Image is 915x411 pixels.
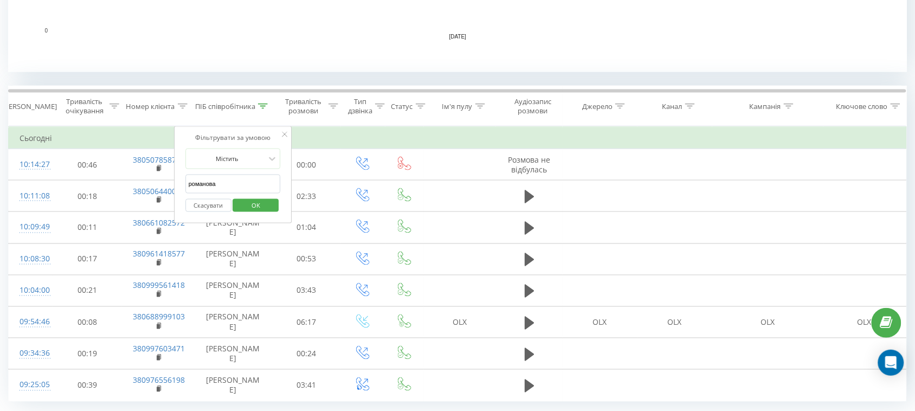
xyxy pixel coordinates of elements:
[878,350,904,376] div: Open Intercom Messenger
[44,28,48,34] text: 0
[20,280,42,301] div: 10:04:00
[272,243,341,275] td: 00:53
[563,307,637,338] td: OLX
[53,212,122,243] td: 00:11
[20,217,42,238] div: 10:09:49
[53,181,122,212] td: 00:18
[449,34,467,40] text: [DATE]
[750,102,781,111] div: Кампанія
[133,217,185,228] a: 380661082572
[53,338,122,370] td: 00:19
[272,370,341,401] td: 03:41
[53,370,122,401] td: 00:39
[133,312,185,322] a: 380688999103
[133,344,185,354] a: 380997603471
[62,97,107,115] div: Тривалість очікування
[442,102,473,111] div: Ім'я пулу
[133,155,185,165] a: 380507858784
[272,181,341,212] td: 02:33
[272,338,341,370] td: 00:24
[126,102,175,111] div: Номер клієнта
[53,149,122,181] td: 00:46
[712,307,823,338] td: OLX
[272,212,341,243] td: 01:04
[133,375,185,386] a: 380976556198
[20,343,42,364] div: 09:34:36
[272,149,341,181] td: 00:00
[194,307,272,338] td: [PERSON_NAME]
[194,212,272,243] td: [PERSON_NAME]
[194,338,272,370] td: [PERSON_NAME]
[272,275,341,306] td: 03:43
[582,102,613,111] div: Джерело
[424,307,496,338] td: OLX
[281,97,326,115] div: Тривалість розмови
[20,312,42,333] div: 09:54:46
[241,197,271,214] span: OK
[53,243,122,275] td: 00:17
[348,97,372,115] div: Тип дзвінка
[194,243,272,275] td: [PERSON_NAME]
[133,249,185,259] a: 380961418577
[194,275,272,306] td: [PERSON_NAME]
[233,199,279,213] button: OK
[20,185,42,207] div: 10:11:08
[53,275,122,306] td: 00:21
[506,97,560,115] div: Аудіозапис розмови
[637,307,712,338] td: OLX
[20,154,42,175] div: 10:14:27
[823,307,906,338] td: OLX
[133,280,185,291] a: 380999561418
[272,307,341,338] td: 06:17
[9,127,907,149] td: Сьогодні
[53,307,122,338] td: 00:08
[20,375,42,396] div: 09:25:05
[508,155,551,175] span: Розмова не відбулась
[185,132,281,143] div: Фільтрувати за умовою
[194,370,272,401] td: [PERSON_NAME]
[185,175,281,194] input: Введіть значення
[662,102,682,111] div: Канал
[133,186,185,196] a: 380506440087
[195,102,255,111] div: ПІБ співробітника
[836,102,888,111] div: Ключове слово
[2,102,57,111] div: [PERSON_NAME]
[185,199,231,213] button: Скасувати
[20,249,42,270] div: 10:08:30
[391,102,413,111] div: Статус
